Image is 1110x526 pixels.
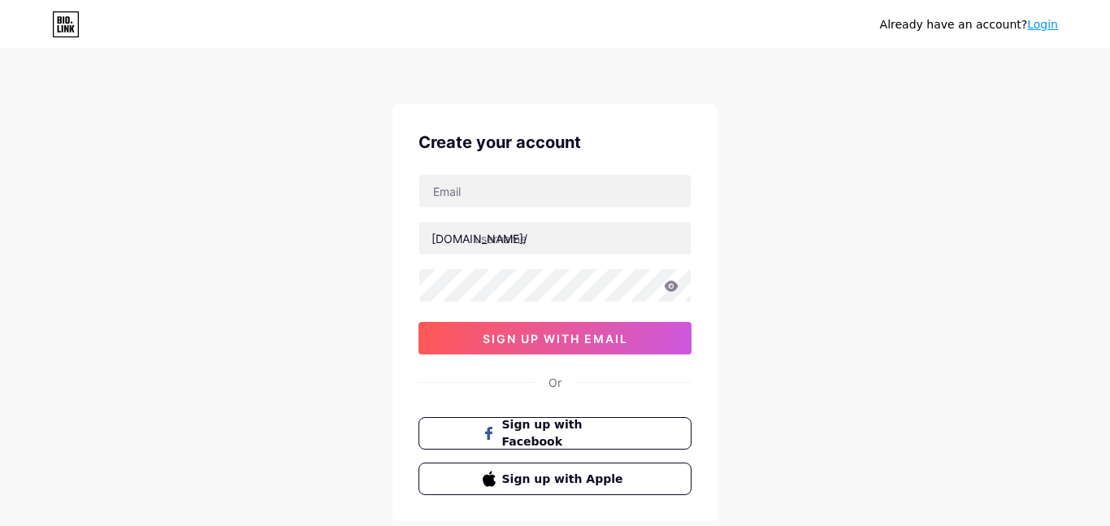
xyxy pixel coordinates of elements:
button: Sign up with Apple [418,463,692,495]
button: Sign up with Facebook [418,417,692,450]
div: Or [548,374,562,391]
input: username [419,222,691,254]
span: Sign up with Apple [502,471,628,488]
div: Already have an account? [880,16,1058,33]
div: [DOMAIN_NAME]/ [431,230,527,247]
div: Create your account [418,130,692,154]
span: Sign up with Facebook [502,416,628,450]
button: sign up with email [418,322,692,354]
input: Email [419,175,691,207]
span: sign up with email [483,332,628,346]
a: Login [1027,18,1058,31]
